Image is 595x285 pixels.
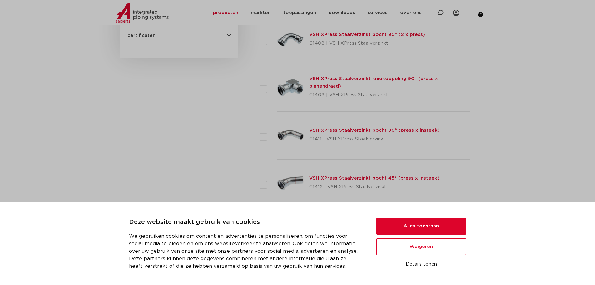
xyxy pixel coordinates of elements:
[127,33,231,38] button: certificaten
[309,134,440,144] p: C1411 | VSH XPress Staalverzinkt
[277,170,304,197] img: Thumbnail for VSH XPress Staalverzinkt bocht 45° (press x insteek)
[277,74,304,101] img: Thumbnail for VSH XPress Staalverzinkt kniekoppeling 90° (press x binnendraad)
[376,218,466,235] button: Alles toestaan
[277,122,304,149] img: Thumbnail for VSH XPress Staalverzinkt bocht 90° (press x insteek)
[277,26,304,53] img: Thumbnail for VSH XPress Staalverzinkt bocht 90° (2 x press)
[376,238,466,255] button: Weigeren
[309,32,425,37] a: VSH XPress Staalverzinkt bocht 90° (2 x press)
[129,217,361,227] p: Deze website maakt gebruik van cookies
[309,90,471,100] p: C1409 | VSH XPress Staalverzinkt
[127,33,156,38] span: certificaten
[309,76,438,89] a: VSH XPress Staalverzinkt kniekoppeling 90° (press x binnendraad)
[129,232,361,270] p: We gebruiken cookies om content en advertenties te personaliseren, om functies voor social media ...
[376,259,466,270] button: Details tonen
[309,176,439,181] a: VSH XPress Staalverzinkt bocht 45° (press x insteek)
[309,128,440,133] a: VSH XPress Staalverzinkt bocht 90° (press x insteek)
[309,38,425,48] p: C1408 | VSH XPress Staalverzinkt
[309,182,439,192] p: C1412 | VSH XPress Staalverzinkt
